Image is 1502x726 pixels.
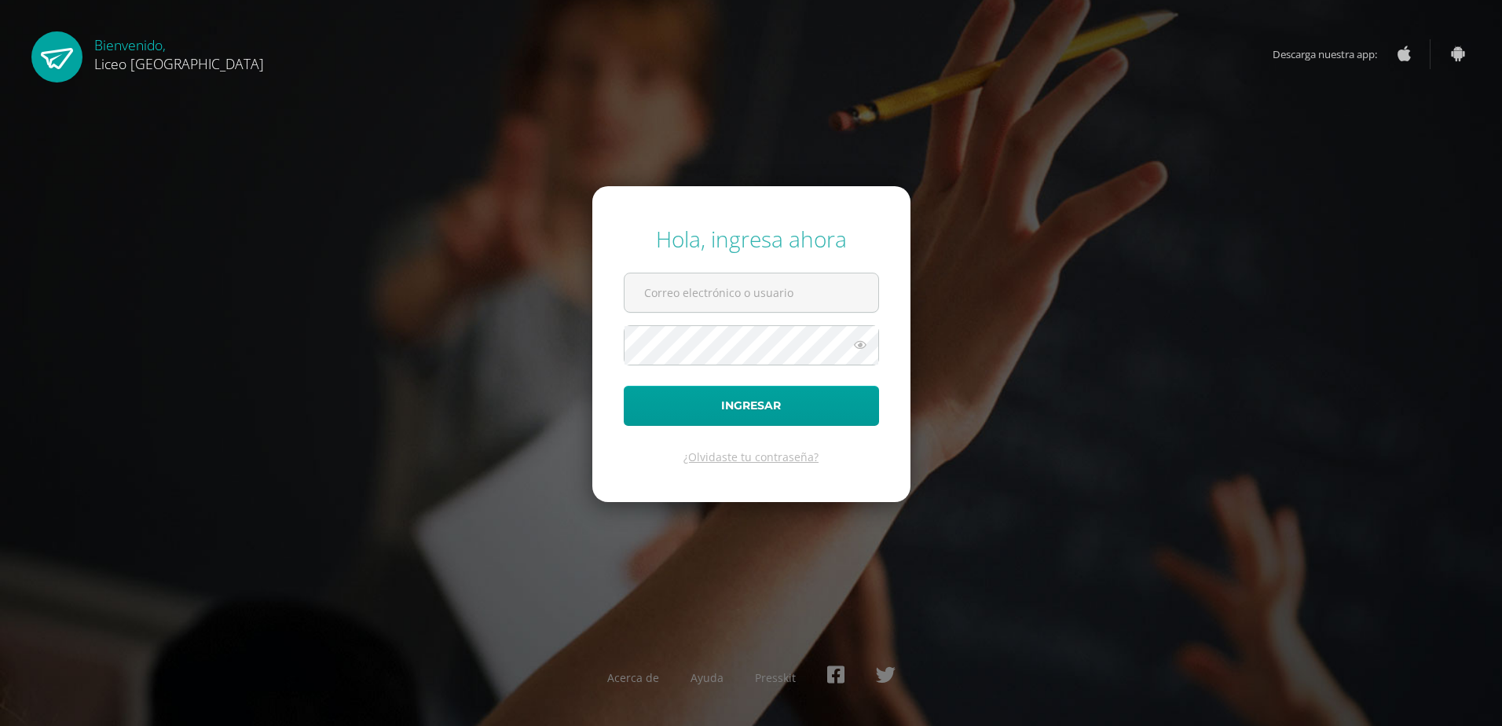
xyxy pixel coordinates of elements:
[625,273,878,312] input: Correo electrónico o usuario
[624,224,879,254] div: Hola, ingresa ahora
[94,54,264,73] span: Liceo [GEOGRAPHIC_DATA]
[691,670,724,685] a: Ayuda
[624,386,879,426] button: Ingresar
[607,670,659,685] a: Acerca de
[94,31,264,73] div: Bienvenido,
[683,449,819,464] a: ¿Olvidaste tu contraseña?
[755,670,796,685] a: Presskit
[1273,39,1393,69] span: Descarga nuestra app:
